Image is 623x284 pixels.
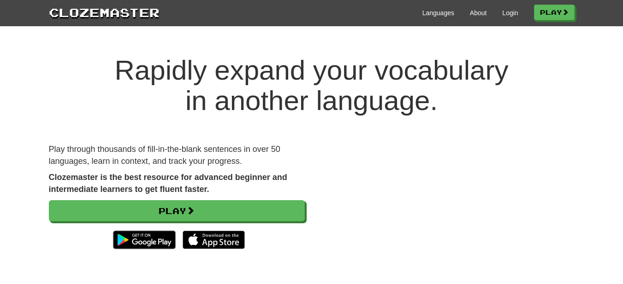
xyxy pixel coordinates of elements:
[183,231,245,249] img: Download_on_the_App_Store_Badge_US-UK_135x40-25178aeef6eb6b83b96f5f2d004eda3bffbb37122de64afbaef7...
[502,8,518,17] a: Login
[108,226,180,254] img: Get it on Google Play
[49,4,160,21] a: Clozemaster
[49,144,305,167] p: Play through thousands of fill-in-the-blank sentences in over 50 languages, learn in context, and...
[422,8,454,17] a: Languages
[49,173,287,194] strong: Clozemaster is the best resource for advanced beginner and intermediate learners to get fluent fa...
[49,200,305,221] a: Play
[534,5,575,20] a: Play
[470,8,487,17] a: About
